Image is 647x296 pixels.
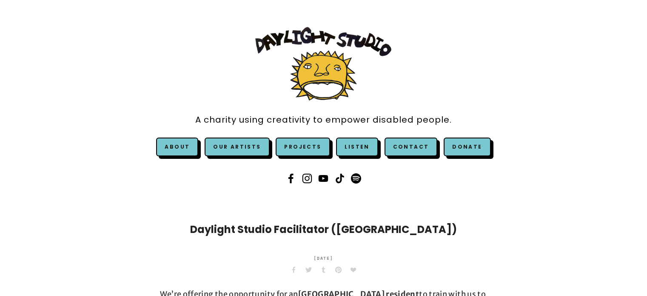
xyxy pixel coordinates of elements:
a: Our Artists [205,138,269,156]
a: Projects [276,138,330,156]
a: A charity using creativity to empower disabled people. [195,110,452,129]
a: Donate [444,138,490,156]
a: About [165,143,190,150]
img: Daylight Studio [255,27,391,101]
h1: Daylight Studio Facilitator ([GEOGRAPHIC_DATA]) [160,222,487,237]
time: [DATE] [314,250,334,267]
a: Listen [345,143,369,150]
a: Contact [385,138,438,156]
